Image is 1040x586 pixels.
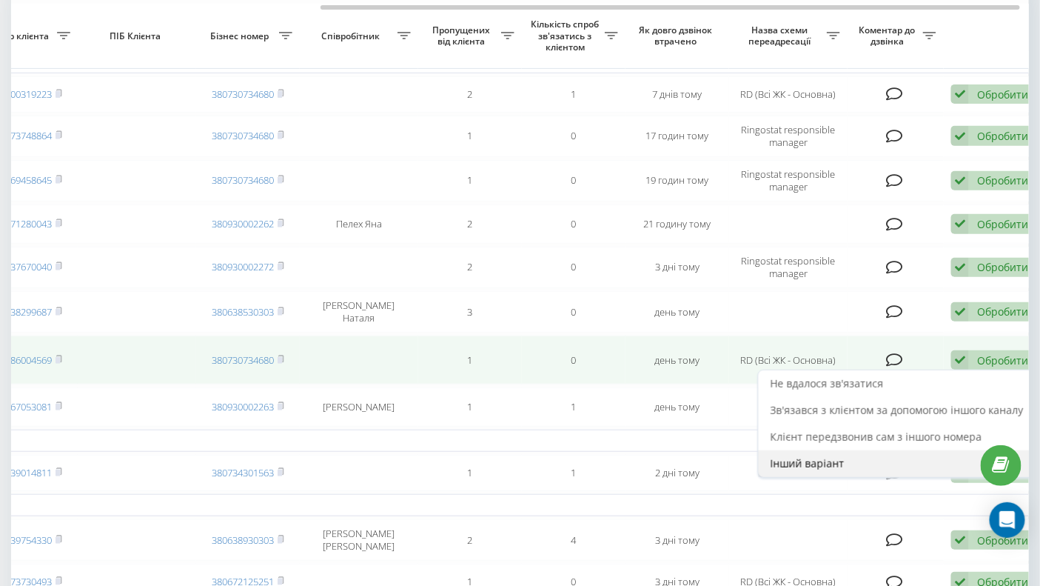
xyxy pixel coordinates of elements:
td: 7 днів тому [625,76,729,113]
td: 1 [418,160,522,202]
a: 380930002272 [212,260,274,273]
a: 380638530303 [212,305,274,319]
a: 380730734680 [212,87,274,101]
td: 1 [418,387,522,427]
div: Open Intercom Messenger [990,502,1025,538]
span: ПІБ Клієнта [90,30,184,42]
td: 1 [522,455,625,491]
td: 0 [522,116,625,157]
td: 1 [418,116,522,157]
span: Інший варіант [771,456,845,470]
span: Кількість спроб зв'язатись з клієнтом [529,19,605,53]
div: Обробити [977,129,1028,143]
td: 0 [522,336,625,384]
td: 21 годину тому [625,204,729,244]
a: 380730734680 [212,173,274,187]
td: 17 годин тому [625,116,729,157]
a: 380638930303 [212,533,274,547]
a: 380734301563 [212,466,274,479]
div: Обробити [977,173,1028,187]
td: Ringostat responsible manager [729,247,848,288]
span: Як довго дзвінок втрачено [637,24,717,47]
div: Обробити [977,87,1028,101]
div: Обробити [977,533,1028,547]
td: 1 [418,455,522,491]
span: Клієнт передзвонив сам з іншого номера [771,430,982,444]
td: 1 [522,387,625,427]
td: Ringostat responsible manager [729,116,848,157]
span: Назва схеми переадресації [737,24,827,47]
td: 2 [418,247,522,288]
td: Пелех Яна [300,204,418,244]
td: день тому [625,336,729,384]
span: Бізнес номер [204,30,279,42]
span: Пропущених від клієнта [426,24,501,47]
div: Обробити [977,353,1028,367]
td: N69 [729,455,848,491]
span: Співробітник [307,30,397,42]
td: 0 [522,160,625,202]
td: RD (Всі ЖК - Основна) [729,76,848,113]
td: день тому [625,387,729,427]
td: 2 дні тому [625,455,729,491]
td: Ringostat responsible manager [729,160,848,202]
td: 3 дні тому [625,519,729,561]
td: 2 [418,519,522,561]
td: 0 [522,247,625,288]
td: RD (Всі ЖК - Основна) [729,336,848,384]
td: 1 [418,336,522,384]
a: 380930002262 [212,217,274,230]
td: 0 [522,204,625,244]
span: Коментар до дзвінка [855,24,923,47]
td: день тому [625,291,729,333]
td: 0 [522,291,625,333]
td: [PERSON_NAME] [PERSON_NAME] [300,519,418,561]
a: 380730734680 [212,353,274,367]
td: 4 [522,519,625,561]
span: Зв'язався з клієнтом за допомогою іншого каналу [771,403,1024,417]
td: 19 годин тому [625,160,729,202]
td: 3 [418,291,522,333]
td: 3 дні тому [625,247,729,288]
td: [PERSON_NAME] [300,387,418,427]
td: 1 [522,76,625,113]
span: Не вдалося зв'язатися [771,376,884,390]
td: 2 [418,76,522,113]
div: Обробити [977,260,1028,274]
td: 2 [418,204,522,244]
a: 380730734680 [212,129,274,142]
a: 380930002263 [212,400,274,413]
div: Обробити [977,304,1028,319]
td: [PERSON_NAME] Наталя [300,291,418,333]
div: Обробити [977,217,1028,231]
